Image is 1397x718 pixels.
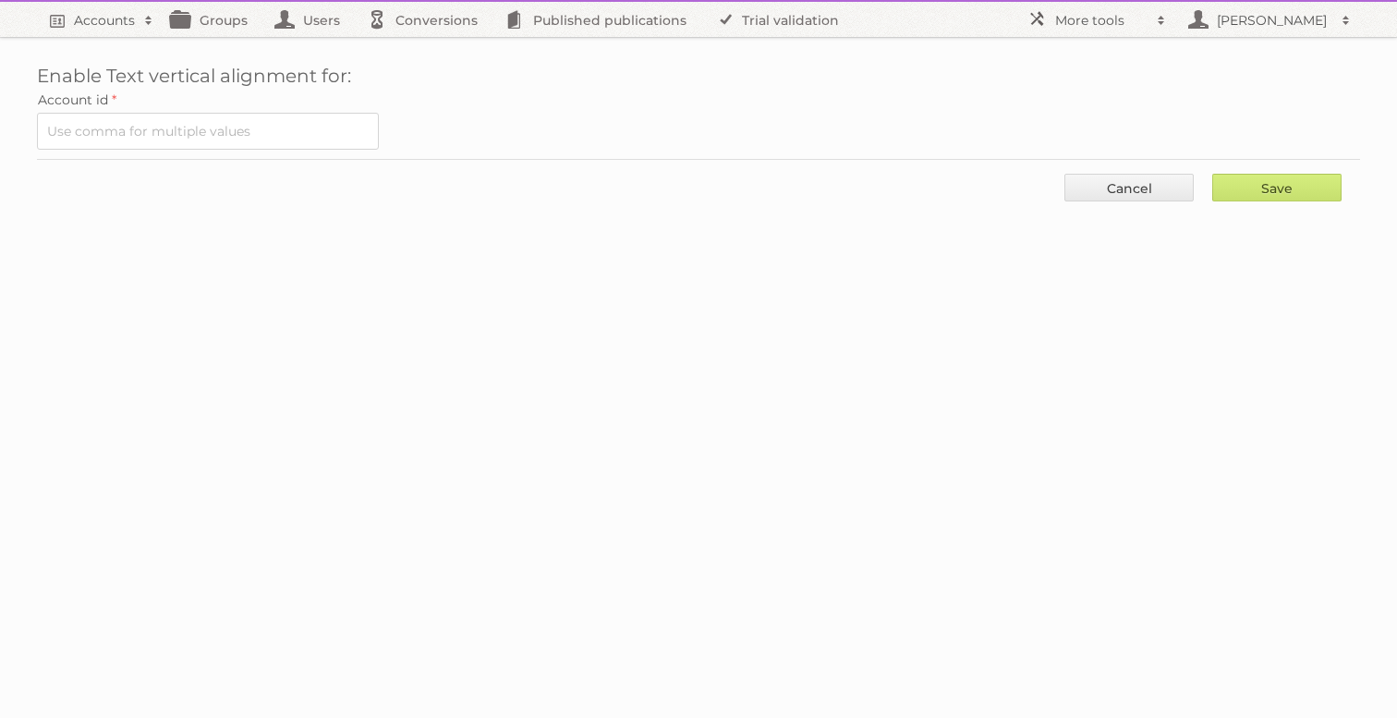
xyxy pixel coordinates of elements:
a: Groups [163,2,266,37]
h1: Enable Text vertical alignment for: [37,65,1360,87]
a: More tools [1018,2,1175,37]
a: Conversions [358,2,496,37]
a: Cancel [1064,174,1194,201]
input: Use comma for multiple values [37,113,379,150]
a: Trial validation [705,2,857,37]
h2: Accounts [74,11,135,30]
a: Published publications [496,2,705,37]
a: [PERSON_NAME] [1175,2,1360,37]
h2: More tools [1055,11,1148,30]
span: Account id [38,91,108,108]
a: Accounts [37,2,163,37]
h2: [PERSON_NAME] [1212,11,1332,30]
a: Users [266,2,358,37]
input: Save [1212,174,1342,201]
